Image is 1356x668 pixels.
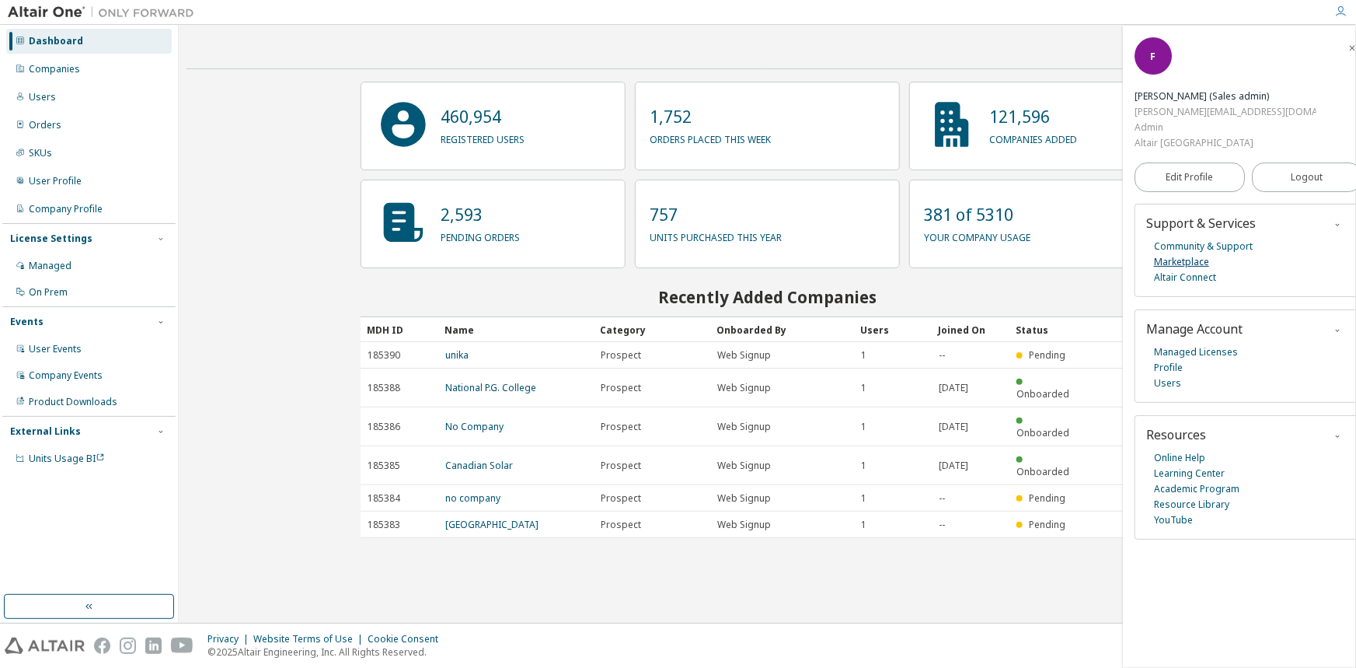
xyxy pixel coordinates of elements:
[1154,512,1193,528] a: YouTube
[29,175,82,187] div: User Profile
[441,203,520,226] p: 2,593
[171,638,193,654] img: youtube.svg
[10,233,92,245] div: License Settings
[1154,239,1253,254] a: Community & Support
[989,128,1077,146] p: companies added
[29,63,80,75] div: Companies
[29,452,105,465] span: Units Usage BI
[120,638,136,654] img: instagram.svg
[29,35,83,47] div: Dashboard
[1146,426,1206,443] span: Resources
[1151,50,1156,63] span: F
[860,317,925,342] div: Users
[445,491,500,505] a: no company
[600,317,704,342] div: Category
[601,382,641,394] span: Prospect
[253,633,368,645] div: Website Terms of Use
[1016,387,1069,400] span: Onboarded
[368,633,448,645] div: Cookie Consent
[861,349,866,362] span: 1
[207,645,448,659] p: © 2025 Altair Engineering, Inc. All Rights Reserved.
[445,518,539,531] a: [GEOGRAPHIC_DATA]
[650,128,771,146] p: orders placed this week
[861,492,866,505] span: 1
[1154,450,1205,466] a: Online Help
[8,5,202,20] img: Altair One
[601,460,641,472] span: Prospect
[717,421,771,433] span: Web Signup
[1154,360,1183,376] a: Profile
[444,317,587,342] div: Name
[939,421,968,433] span: [DATE]
[207,633,253,645] div: Privacy
[94,638,110,654] img: facebook.svg
[717,492,771,505] span: Web Signup
[939,492,945,505] span: --
[1154,270,1216,285] a: Altair Connect
[1135,120,1316,135] div: Admin
[717,519,771,531] span: Web Signup
[1154,497,1229,512] a: Resource Library
[367,317,432,342] div: MDH ID
[1154,481,1239,497] a: Academic Program
[1135,163,1245,192] a: Edit Profile
[5,638,85,654] img: altair_logo.svg
[939,519,945,531] span: --
[1154,254,1209,270] a: Marketplace
[10,316,44,328] div: Events
[441,226,520,244] p: pending orders
[29,147,52,159] div: SKUs
[650,226,782,244] p: units purchased this year
[1016,465,1069,478] span: Onboarded
[145,638,162,654] img: linkedin.svg
[861,421,866,433] span: 1
[361,287,1174,307] h2: Recently Added Companies
[445,381,536,394] a: National P.G. College
[1135,104,1316,120] div: [PERSON_NAME][EMAIL_ADDRESS][DOMAIN_NAME]
[1154,376,1181,391] a: Users
[1291,170,1323,185] span: Logout
[29,119,61,131] div: Orders
[716,317,848,342] div: Onboarded By
[924,203,1030,226] p: 381 of 5310
[989,105,1077,128] p: 121,596
[1154,466,1225,481] a: Learning Center
[368,421,400,433] span: 185386
[29,369,103,382] div: Company Events
[1030,491,1066,505] span: Pending
[368,460,400,472] span: 185385
[368,382,400,394] span: 185388
[939,349,945,362] span: --
[650,105,771,128] p: 1,752
[717,349,771,362] span: Web Signup
[601,492,641,505] span: Prospect
[29,343,82,355] div: User Events
[368,349,400,362] span: 185390
[1135,89,1316,104] div: Frederico Pio (Sales admin)
[601,421,641,433] span: Prospect
[441,128,525,146] p: registered users
[1146,215,1256,232] span: Support & Services
[445,459,513,472] a: Canadian Solar
[924,226,1030,244] p: your company usage
[717,460,771,472] span: Web Signup
[29,396,117,408] div: Product Downloads
[368,492,400,505] span: 185384
[939,460,968,472] span: [DATE]
[650,203,782,226] p: 757
[368,519,400,531] span: 185383
[717,382,771,394] span: Web Signup
[445,420,504,433] a: No Company
[861,460,866,472] span: 1
[601,519,641,531] span: Prospect
[29,91,56,103] div: Users
[939,382,968,394] span: [DATE]
[445,348,469,362] a: unika
[1166,171,1213,184] span: Edit Profile
[29,260,71,272] div: Managed
[10,425,81,438] div: External Links
[1154,344,1238,360] a: Managed Licenses
[601,349,641,362] span: Prospect
[29,286,68,299] div: On Prem
[441,105,525,128] p: 460,954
